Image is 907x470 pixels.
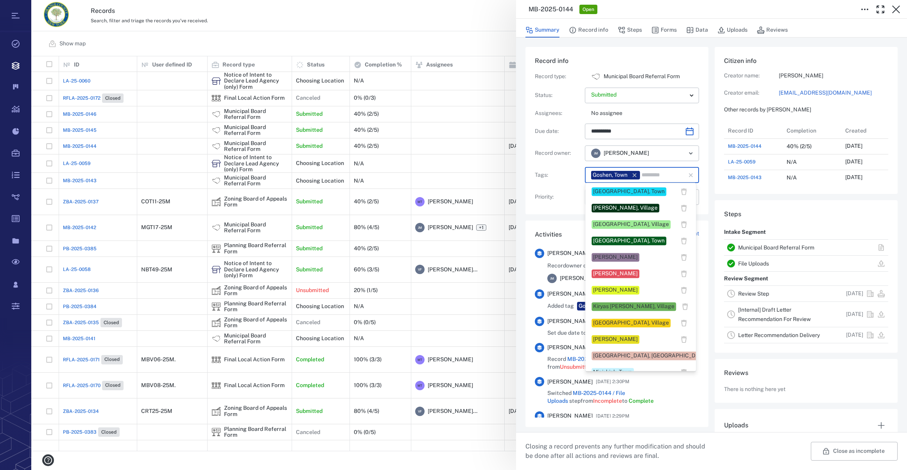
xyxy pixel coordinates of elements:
[678,284,690,296] button: delete
[547,389,699,405] span: Switched step from to
[845,158,862,166] p: [DATE]
[596,411,629,421] span: [DATE] 2:29PM
[18,5,34,13] span: Help
[593,188,665,196] div: [GEOGRAPHIC_DATA], Town
[547,290,593,298] span: [PERSON_NAME]
[604,149,649,157] span: [PERSON_NAME]
[738,332,820,338] a: Letter Recommendation Delivery
[846,290,863,298] p: [DATE]
[525,23,559,38] button: Summary
[547,355,699,371] span: Record switched from to
[678,334,690,345] button: delete
[591,72,600,81] div: Municipal Board Referral Form
[604,73,680,81] p: Municipal Board Referral Form
[787,120,816,142] div: Completion
[724,386,785,393] p: There is nothing here yet
[728,143,762,150] a: MB-2025-0144
[535,91,582,99] p: Status :
[535,193,582,201] p: Priority :
[724,421,748,430] h6: Uploads
[547,344,593,352] span: [PERSON_NAME]
[547,390,625,404] a: MB-2025-0144 / File Uploads
[535,230,562,239] h6: Activities
[593,237,665,245] div: [GEOGRAPHIC_DATA], Town
[682,124,697,139] button: Choose date, selected date is Nov 9, 2025
[845,120,866,142] div: Created
[678,186,690,197] button: delete
[679,301,691,312] button: delete
[724,272,768,286] p: Review Segment
[678,268,690,280] button: delete
[738,307,811,322] a: [Internal] Draft Letter Recommendation For Review
[593,270,638,278] div: [PERSON_NAME]
[591,109,699,117] p: No assignee
[593,221,669,228] div: [GEOGRAPHIC_DATA], Village
[724,106,888,114] p: Other records by [PERSON_NAME]
[888,2,904,17] button: Close
[535,127,582,135] p: Due date :
[738,244,814,251] a: Municipal Board Referral Form
[560,274,605,282] span: [PERSON_NAME]
[547,302,574,310] span: Added tag
[593,319,669,327] div: [GEOGRAPHIC_DATA], Village
[715,200,898,359] div: StepsIntake SegmentMunicipal Board Referral FormFile UploadsReview SegmentReview Step[DATE][Inter...
[678,202,690,214] button: delete
[738,260,769,267] a: File Uploads
[724,368,888,378] h6: Reviews
[567,356,606,362] a: MB-2025-0144
[569,23,608,38] button: Record info
[581,6,596,13] span: Open
[547,318,593,325] span: [PERSON_NAME]
[591,91,687,99] p: Submitted
[846,310,863,318] p: [DATE]
[535,149,582,157] p: Record owner :
[779,72,888,80] p: [PERSON_NAME]
[547,274,557,283] div: J M
[593,286,638,294] div: [PERSON_NAME]
[857,2,873,17] button: Toggle to Edit Boxes
[787,159,797,165] div: N/A
[525,442,712,461] p: Closing a record prevents any further modification and should be done after all actions and revie...
[724,210,888,219] h6: Steps
[724,123,783,138] div: Record ID
[846,331,863,339] p: [DATE]
[686,23,708,38] button: Data
[738,291,769,297] a: Review Step
[728,120,753,142] div: Record ID
[715,359,898,409] div: ReviewsThere is nothing here yet
[779,89,888,97] a: [EMAIL_ADDRESS][DOMAIN_NAME]
[728,174,762,181] a: MB-2025-0143
[596,377,629,386] span: [DATE] 2:30PM
[715,409,898,467] div: UploadsPDFILL 8 of 2025 Biosolids.pdfView·Download·Delete
[651,23,677,38] button: Forms
[728,158,756,165] a: LA-25-0059
[579,302,614,310] div: Goshen, Town
[618,23,642,38] button: Steps
[593,253,638,261] div: [PERSON_NAME]
[724,72,779,80] p: Creator name:
[685,170,696,181] button: Clear
[591,149,600,158] div: J M
[717,23,747,38] button: Uploads
[629,398,654,404] span: Complete
[715,47,898,200] div: Citizen infoCreator name:[PERSON_NAME]Creator email:[EMAIL_ADDRESS][DOMAIN_NAME]Other records by ...
[535,171,582,179] p: Tags :
[678,251,690,263] button: delete
[787,144,812,149] div: 40% (2/5)
[678,235,690,247] button: delete
[845,142,862,150] p: [DATE]
[547,378,593,386] span: [PERSON_NAME]
[724,225,766,239] p: Intake Segment
[547,249,593,257] span: [PERSON_NAME]
[525,221,708,433] div: ActivitiesLeave comment[PERSON_NAME][DATE] 11:47AMRecordowner changed fromLALand Use AccounttoJM[...
[873,2,888,17] button: Toggle Fullscreen
[593,352,707,360] div: [GEOGRAPHIC_DATA], [GEOGRAPHIC_DATA]
[757,23,788,38] button: Reviews
[685,148,696,159] button: Open
[593,204,658,212] div: [PERSON_NAME], Village
[547,262,619,270] span: Record owner changed from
